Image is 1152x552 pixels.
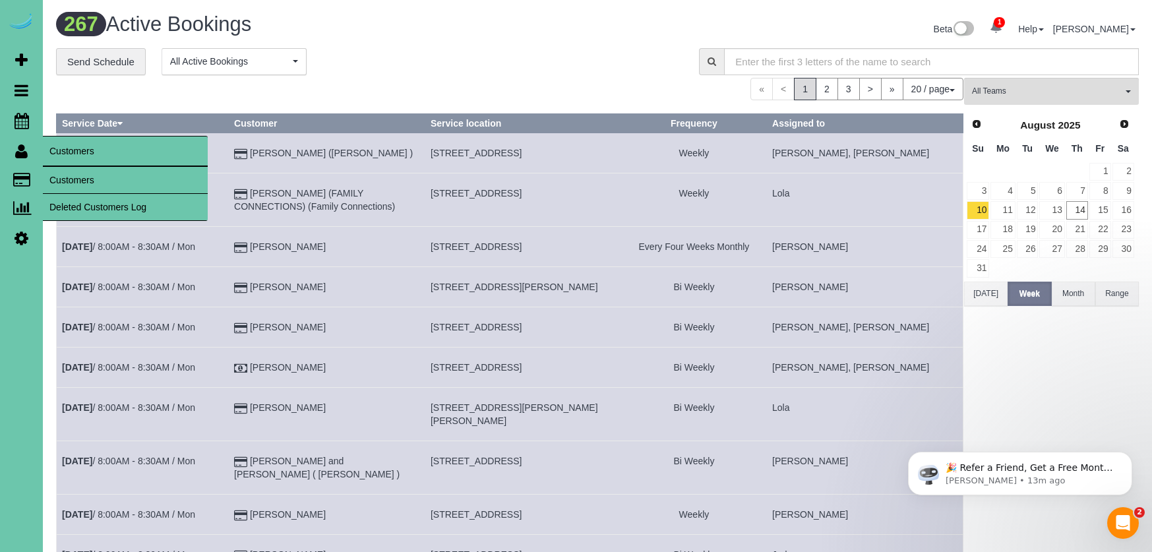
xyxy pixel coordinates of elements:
span: Next [1119,119,1130,129]
i: Credit Card Payment [234,150,247,159]
td: Assigned to [767,348,963,388]
b: [DATE] [62,282,92,292]
a: 16 [1112,201,1134,219]
th: Service location [425,114,621,133]
button: 20 / page [903,78,963,100]
td: Frequency [621,441,766,495]
nav: Pagination navigation [750,78,963,100]
a: 27 [1039,240,1064,258]
a: 18 [990,221,1015,239]
a: Beta [934,24,975,34]
span: Prev [971,119,982,129]
a: 11 [990,201,1015,219]
th: Service Date [57,114,229,133]
span: Wednesday [1045,143,1059,154]
a: [DATE]/ 8:00AM - 8:30AM / Mon [62,362,195,373]
i: Credit Card Payment [234,190,247,199]
span: 267 [56,12,106,36]
td: Schedule date [57,307,229,348]
span: 1 [794,78,816,100]
a: 21 [1066,221,1088,239]
button: Month [1052,282,1095,306]
a: > [859,78,882,100]
a: [PERSON_NAME] [250,241,326,252]
a: 26 [1017,240,1039,258]
td: Customer [229,388,425,441]
span: 2 [1134,507,1145,518]
td: Customer [229,133,425,173]
td: Assigned to [767,441,963,495]
a: Customers [43,167,208,193]
i: Credit Card Payment [234,284,247,293]
a: 10 [967,201,989,219]
td: Frequency [621,267,766,307]
a: [PERSON_NAME] [1053,24,1136,34]
a: 6 [1039,182,1064,200]
td: Service location [425,227,621,267]
a: 15 [1089,201,1111,219]
td: Service location [425,495,621,535]
a: 17 [967,221,989,239]
td: Frequency [621,173,766,227]
span: [STREET_ADDRESS][PERSON_NAME][PERSON_NAME] [431,402,598,426]
a: 2 [1112,163,1134,181]
i: Credit Card Payment [234,511,247,520]
td: Assigned to [767,495,963,535]
a: [PERSON_NAME] [250,509,326,520]
span: Thursday [1072,143,1083,154]
i: Credit Card Payment [234,324,247,333]
a: [PERSON_NAME] [250,402,326,413]
a: 13 [1039,201,1064,219]
img: New interface [952,21,974,38]
a: 8 [1089,182,1111,200]
ol: All Teams [964,78,1139,98]
a: 23 [1112,221,1134,239]
a: Prev [967,115,986,134]
a: [PERSON_NAME] and [PERSON_NAME] ( [PERSON_NAME] ) [234,456,400,479]
td: Customer [229,441,425,495]
td: Customer [229,267,425,307]
button: All Active Bookings [162,48,307,75]
a: 3 [967,182,989,200]
td: Schedule date [57,495,229,535]
span: [STREET_ADDRESS][PERSON_NAME] [431,282,598,292]
td: Customer [229,495,425,535]
a: [DATE]/ 8:00AM - 8:30AM / Mon [62,282,195,292]
td: Schedule date [57,133,229,173]
span: [STREET_ADDRESS] [431,241,522,252]
span: August [1020,119,1055,131]
b: [DATE] [62,241,92,252]
input: Enter the first 3 letters of the name to search [724,48,1139,75]
i: Credit Card Payment [234,458,247,467]
td: Frequency [621,307,766,348]
h1: Active Bookings [56,13,588,36]
td: Customer [229,173,425,227]
td: Customer [229,348,425,388]
a: Next [1115,115,1134,134]
td: Service location [425,133,621,173]
a: [PERSON_NAME] [250,322,326,332]
span: Customers [43,136,208,166]
a: 25 [990,240,1015,258]
button: All Teams [964,78,1139,105]
span: 2025 [1058,119,1080,131]
td: Frequency [621,227,766,267]
b: [DATE] [62,362,92,373]
th: Customer [229,114,425,133]
a: 19 [1017,221,1039,239]
td: Schedule date [57,227,229,267]
td: Customer [229,227,425,267]
td: Assigned to [767,133,963,173]
td: Service location [425,388,621,441]
button: Range [1095,282,1139,306]
td: Assigned to [767,267,963,307]
span: [STREET_ADDRESS] [431,322,522,332]
a: Deleted Customers Log [43,194,208,220]
a: 20 [1039,221,1064,239]
i: Credit Card Payment [234,404,247,414]
td: Customer [229,307,425,348]
span: Tuesday [1022,143,1033,154]
span: [STREET_ADDRESS] [431,456,522,466]
button: Week [1008,282,1051,306]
